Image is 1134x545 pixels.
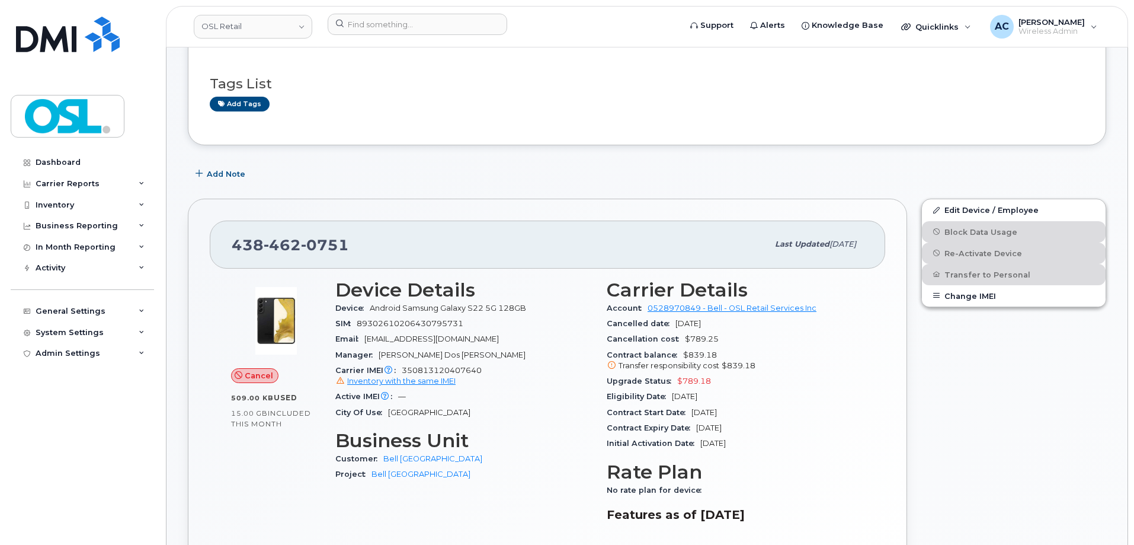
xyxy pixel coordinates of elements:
span: 0751 [301,236,349,254]
span: 462 [264,236,301,254]
span: Transfer responsibility cost [619,361,719,370]
a: 0528970849 - Bell - OSL Retail Services Inc [648,304,816,313]
span: Eligibility Date [607,392,672,401]
a: Add tags [210,97,270,111]
h3: Rate Plan [607,461,864,483]
span: Re-Activate Device [944,248,1022,257]
span: Contract Expiry Date [607,423,696,432]
span: Initial Activation Date [607,439,700,448]
span: Upgrade Status [607,377,677,385]
div: Quicklinks [893,15,979,39]
span: Manager [335,350,379,359]
span: No rate plan for device [607,486,707,495]
span: Cancel [245,370,273,381]
span: City Of Use [335,408,388,417]
span: Last updated [775,240,829,248]
a: Inventory with the same IMEI [335,377,456,385]
h3: Features as of [DATE] [607,508,864,522]
span: 350813120407640 [335,366,592,387]
a: Alerts [742,14,793,37]
span: [EMAIL_ADDRESS][DOMAIN_NAME] [364,334,499,343]
span: 438 [232,236,349,254]
h3: Tags List [210,77,1084,91]
span: 89302610206430795731 [357,319,463,328]
span: $839.18 [722,361,755,370]
button: Add Note [188,163,255,184]
span: SIM [335,319,357,328]
button: Transfer to Personal [922,264,1106,285]
span: Cancelled date [607,319,675,328]
span: Contract Start Date [607,408,691,417]
input: Find something... [328,14,507,35]
a: OSL Retail [194,15,312,39]
span: Cancellation cost [607,334,685,343]
span: Add Note [207,168,245,180]
span: Active IMEI [335,392,398,401]
span: Carrier IMEI [335,366,402,375]
span: Knowledge Base [812,20,883,31]
button: Re-Activate Device [922,243,1106,264]
span: [DATE] [700,439,726,448]
span: [DATE] [696,423,722,432]
button: Change IMEI [922,285,1106,307]
span: Android Samsung Galaxy S22 5G 128GB [370,304,526,313]
span: [DATE] [691,408,717,417]
a: Support [682,14,742,37]
span: Alerts [760,20,785,31]
h3: Device Details [335,279,592,301]
a: Edit Device / Employee [922,199,1106,221]
span: [DATE] [672,392,697,401]
span: Device [335,304,370,313]
span: $789.25 [685,334,719,343]
span: used [274,393,297,402]
span: [GEOGRAPHIC_DATA] [388,408,470,417]
img: image20231002-3703462-1qw5fnl.jpeg [241,285,312,356]
span: Contract balance [607,350,683,359]
a: Knowledge Base [793,14,892,37]
span: [DATE] [675,319,701,328]
span: AC [995,20,1009,34]
button: Block Data Usage [922,221,1106,243]
h3: Carrier Details [607,279,864,301]
span: $789.18 [677,377,711,385]
span: $839.18 [607,350,864,372]
span: Inventory with the same IMEI [347,377,456,385]
span: Quicklinks [915,22,959,31]
span: [PERSON_NAME] Dos [PERSON_NAME] [379,350,526,359]
span: Customer [335,454,383,463]
span: — [398,392,406,401]
span: [DATE] [829,240,856,248]
h3: Business Unit [335,430,592,451]
span: 509.00 KB [231,394,274,402]
span: [PERSON_NAME] [1018,17,1085,27]
span: Wireless Admin [1018,27,1085,36]
span: Account [607,304,648,313]
a: Bell [GEOGRAPHIC_DATA] [371,470,470,479]
span: Support [700,20,733,31]
div: Avnish Choudhary [982,15,1106,39]
span: included this month [231,409,311,428]
span: 15.00 GB [231,409,268,417]
span: Project [335,470,371,479]
a: Bell [GEOGRAPHIC_DATA] [383,454,482,463]
span: Email [335,334,364,343]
